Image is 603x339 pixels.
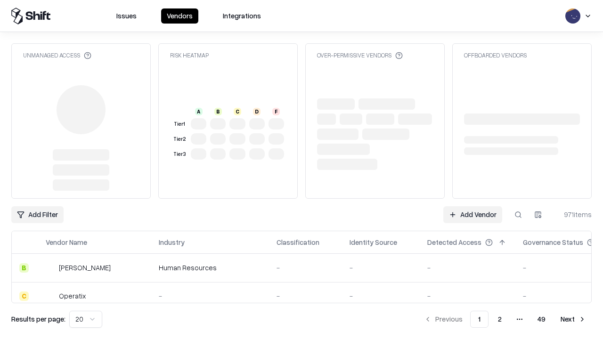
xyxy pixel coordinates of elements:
[234,108,241,115] div: C
[443,206,502,223] a: Add Vendor
[277,263,334,273] div: -
[490,311,509,328] button: 2
[418,311,592,328] nav: pagination
[464,51,527,59] div: Offboarded Vendors
[59,263,111,273] div: [PERSON_NAME]
[11,206,64,223] button: Add Filter
[172,120,187,128] div: Tier 1
[59,291,86,301] div: Operatix
[46,263,55,273] img: Deel
[161,8,198,24] button: Vendors
[350,263,412,273] div: -
[427,237,481,247] div: Detected Access
[23,51,91,59] div: Unmanaged Access
[317,51,403,59] div: Over-Permissive Vendors
[214,108,222,115] div: B
[555,311,592,328] button: Next
[170,51,209,59] div: Risk Heatmap
[350,237,397,247] div: Identity Source
[11,314,65,324] p: Results per page:
[470,311,489,328] button: 1
[159,291,261,301] div: -
[111,8,142,24] button: Issues
[523,237,583,247] div: Governance Status
[172,150,187,158] div: Tier 3
[19,291,29,301] div: C
[277,237,319,247] div: Classification
[159,263,261,273] div: Human Resources
[554,210,592,219] div: 971 items
[427,291,508,301] div: -
[172,135,187,143] div: Tier 2
[19,263,29,273] div: B
[217,8,267,24] button: Integrations
[427,263,508,273] div: -
[350,291,412,301] div: -
[530,311,553,328] button: 49
[277,291,334,301] div: -
[159,237,185,247] div: Industry
[46,237,87,247] div: Vendor Name
[253,108,261,115] div: D
[272,108,280,115] div: F
[46,291,55,301] img: Operatix
[195,108,203,115] div: A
